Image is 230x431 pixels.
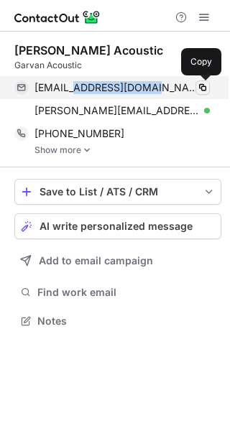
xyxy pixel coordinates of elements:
[14,9,101,26] img: ContactOut v5.3.10
[34,81,199,94] span: [EMAIL_ADDRESS][DOMAIN_NAME]
[14,213,221,239] button: AI write personalized message
[14,179,221,205] button: save-profile-one-click
[14,311,221,331] button: Notes
[14,43,163,57] div: [PERSON_NAME] Acoustic
[34,104,199,117] span: [PERSON_NAME][EMAIL_ADDRESS][DOMAIN_NAME]
[40,186,196,198] div: Save to List / ATS / CRM
[34,145,221,155] a: Show more
[14,248,221,274] button: Add to email campaign
[34,127,124,140] span: [PHONE_NUMBER]
[39,255,153,267] span: Add to email campaign
[83,145,91,155] img: -
[40,221,193,232] span: AI write personalized message
[14,59,221,72] div: Garvan Acoustic
[14,282,221,302] button: Find work email
[37,286,216,299] span: Find work email
[37,315,216,328] span: Notes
